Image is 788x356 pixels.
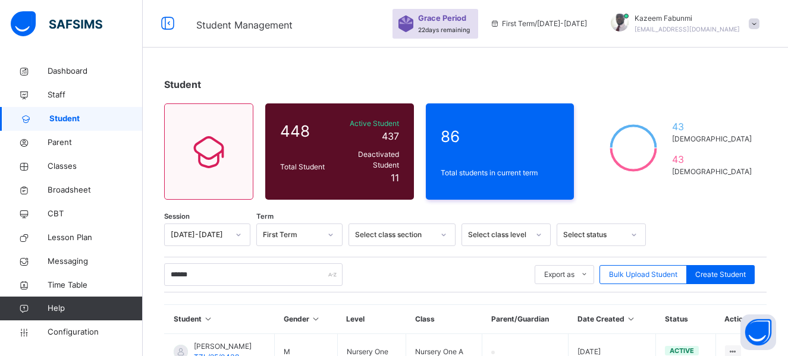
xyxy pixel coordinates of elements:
span: Create Student [695,269,746,280]
th: Class [406,305,482,334]
th: Student [165,305,275,334]
span: 437 [382,130,399,142]
span: 43 [672,152,752,166]
th: Level [337,305,406,334]
span: Kazeem Fabunmi [635,13,740,24]
span: Bulk Upload Student [609,269,677,280]
span: Session [164,212,190,222]
span: CBT [48,208,143,220]
div: KazeemFabunmi [599,13,765,34]
span: Time Table [48,279,143,291]
span: 22 days remaining [418,26,470,33]
img: safsims [11,11,102,36]
th: Date Created [569,305,656,334]
span: [EMAIL_ADDRESS][DOMAIN_NAME] [635,26,740,33]
span: [PERSON_NAME] [194,341,252,352]
span: Broadsheet [48,184,143,196]
i: Sort in Ascending Order [311,314,321,323]
div: Select status [563,229,624,240]
span: Export as [544,269,574,280]
span: Total students in current term [441,168,560,178]
span: session/term information [490,18,587,29]
span: Term [256,212,274,222]
span: Lesson Plan [48,232,143,244]
th: Parent/Guardian [482,305,569,334]
span: Student Management [196,19,293,31]
i: Sort in Ascending Order [203,314,214,323]
th: Actions [715,305,767,334]
span: Dashboard [48,65,143,77]
div: Total Student [277,159,328,175]
span: Classes [48,160,143,172]
span: active [670,346,694,355]
span: Help [48,303,142,314]
span: Grace Period [418,12,466,24]
span: Staff [48,89,143,101]
span: Student [164,78,201,90]
span: Parent [48,137,143,149]
span: [DEMOGRAPHIC_DATA] [672,134,752,144]
div: Select class level [468,229,529,240]
th: Status [656,305,716,334]
div: Select class section [355,229,434,240]
span: Messaging [48,256,143,267]
span: 86 [441,125,560,148]
i: Sort in Ascending Order [626,314,636,323]
button: Open asap [740,314,776,350]
span: Student [49,113,143,125]
div: First Term [263,229,321,240]
span: 448 [280,119,325,143]
span: Configuration [48,326,142,338]
span: Active Student [331,118,399,129]
span: Deactivated Student [331,149,399,171]
img: sticker-purple.71386a28dfed39d6af7621340158ba97.svg [398,15,413,32]
th: Gender [275,305,338,334]
span: 43 [672,119,752,134]
div: [DATE]-[DATE] [171,229,228,240]
span: 11 [391,172,399,184]
span: [DEMOGRAPHIC_DATA] [672,166,752,177]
